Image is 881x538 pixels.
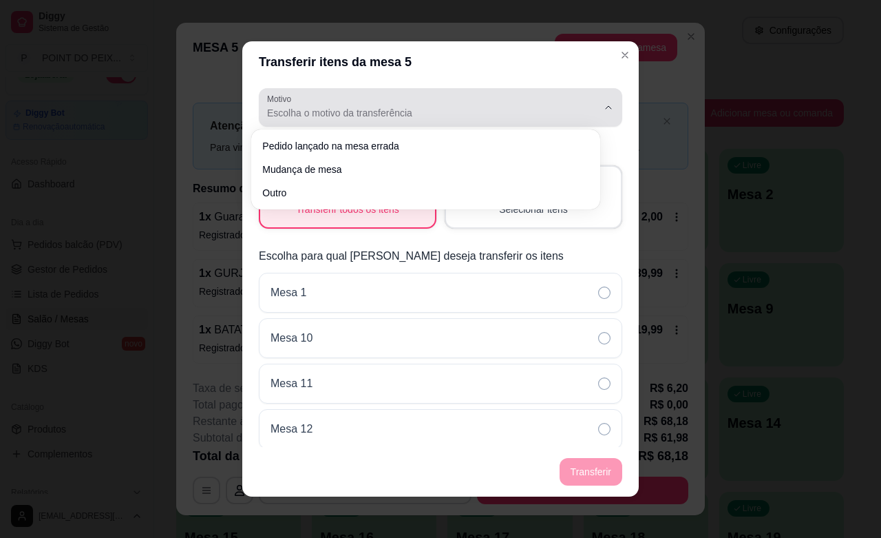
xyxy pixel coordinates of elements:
[296,203,399,216] span: Transferir todos os itens
[259,248,622,265] p: Escolha para qual [PERSON_NAME] deseja transferir os itens
[270,375,312,392] p: Mesa 11
[614,44,636,66] button: Close
[267,106,597,120] span: Escolha o motivo da transferência
[270,421,312,437] p: Mesa 12
[242,41,639,83] header: Transferir itens da mesa 5
[270,284,306,301] p: Mesa 1
[262,163,575,176] span: Mudança de mesa
[267,93,296,105] label: Motivo
[262,139,575,153] span: Pedido lançado na mesa errada
[262,186,575,200] span: Outro
[270,330,312,346] p: Mesa 10
[499,203,568,216] span: Selecionar itens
